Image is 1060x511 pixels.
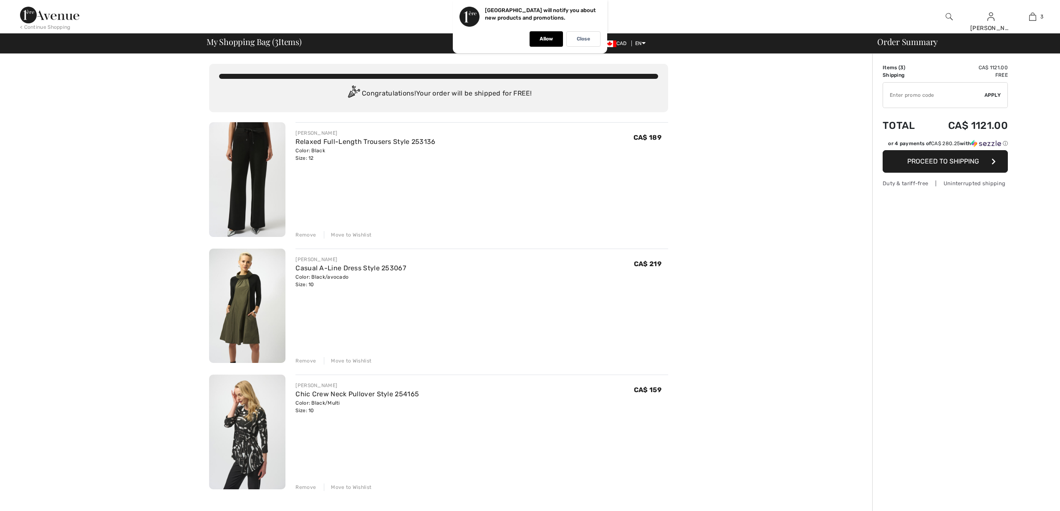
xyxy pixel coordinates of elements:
[577,36,590,42] p: Close
[971,140,1001,147] img: Sezzle
[209,122,285,237] img: Relaxed Full-Length Trousers Style 253136
[207,38,302,46] span: My Shopping Bag ( Items)
[633,133,661,141] span: CA$ 189
[603,40,630,46] span: CAD
[634,260,661,268] span: CA$ 219
[883,64,926,71] td: Items ( )
[20,7,79,23] img: 1ère Avenue
[295,256,406,263] div: [PERSON_NAME]
[883,83,984,108] input: Promo code
[324,357,371,365] div: Move to Wishlist
[883,150,1008,173] button: Proceed to Shipping
[926,111,1008,140] td: CA$ 1121.00
[867,38,1055,46] div: Order Summary
[946,12,953,22] img: search the website
[295,483,316,491] div: Remove
[987,13,994,20] a: Sign In
[295,390,419,398] a: Chic Crew Neck Pullover Style 254165
[20,23,71,31] div: < Continue Shopping
[926,64,1008,71] td: CA$ 1121.00
[219,86,658,102] div: Congratulations! Your order will be shipped for FREE!
[883,179,1008,187] div: Duty & tariff-free | Uninterrupted shipping
[295,264,406,272] a: Casual A-Line Dress Style 253067
[1040,13,1043,20] span: 3
[295,129,435,137] div: [PERSON_NAME]
[970,24,1011,33] div: [PERSON_NAME]
[635,40,646,46] span: EN
[984,91,1001,99] span: Apply
[1029,12,1036,22] img: My Bag
[540,36,553,42] p: Allow
[275,35,278,46] span: 3
[209,375,285,489] img: Chic Crew Neck Pullover Style 254165
[634,386,661,394] span: CA$ 159
[907,157,979,165] span: Proceed to Shipping
[324,231,371,239] div: Move to Wishlist
[485,7,596,21] p: [GEOGRAPHIC_DATA] will notify you about new products and promotions.
[324,483,371,491] div: Move to Wishlist
[295,147,435,162] div: Color: Black Size: 12
[926,71,1008,79] td: Free
[295,138,435,146] a: Relaxed Full-Length Trousers Style 253136
[987,12,994,22] img: My Info
[1012,12,1053,22] a: 3
[883,140,1008,150] div: or 4 payments ofCA$ 280.25withSezzle Click to learn more about Sezzle
[295,357,316,365] div: Remove
[295,273,406,288] div: Color: Black/avocado Size: 10
[295,382,419,389] div: [PERSON_NAME]
[345,86,362,102] img: Congratulation2.svg
[295,231,316,239] div: Remove
[295,399,419,414] div: Color: Black/Multi Size: 10
[603,40,616,47] img: Canadian Dollar
[931,141,960,146] span: CA$ 280.25
[888,140,1008,147] div: or 4 payments of with
[883,71,926,79] td: Shipping
[883,111,926,140] td: Total
[1007,486,1052,507] iframe: Opens a widget where you can chat to one of our agents
[209,249,285,363] img: Casual A-Line Dress Style 253067
[900,65,904,70] span: 3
